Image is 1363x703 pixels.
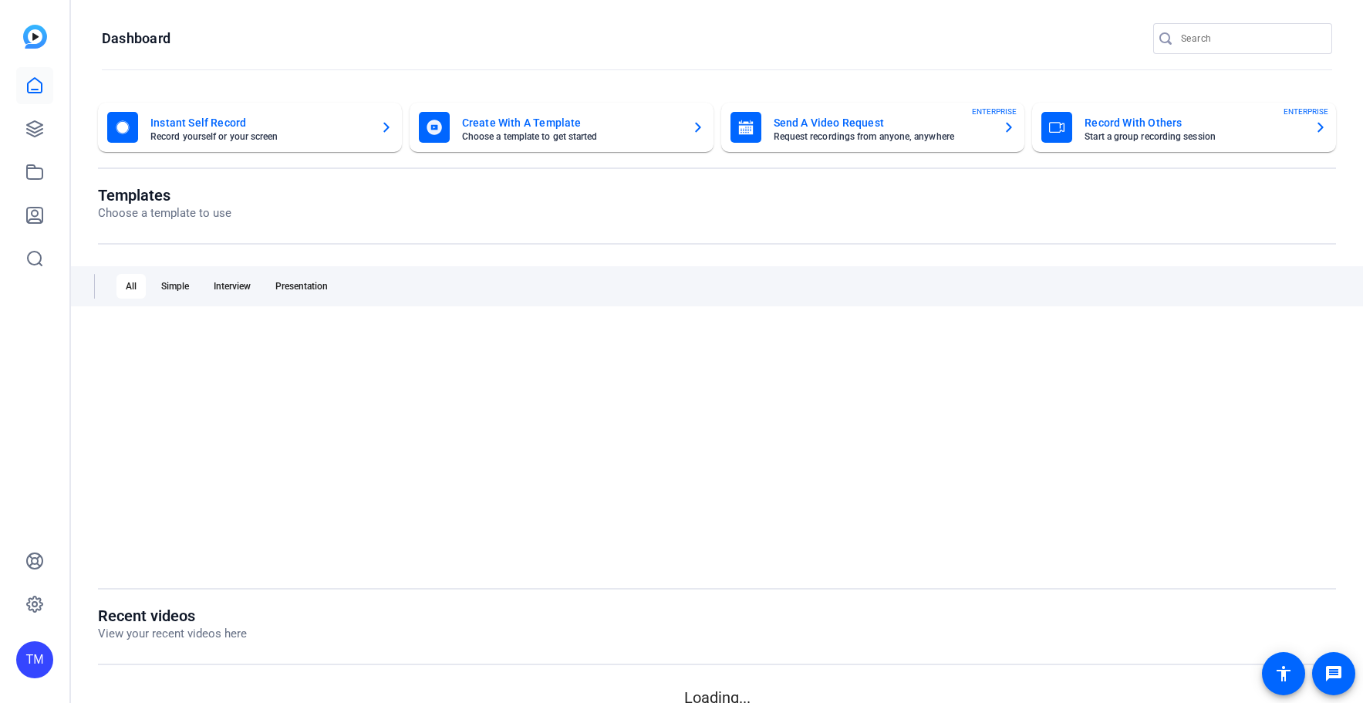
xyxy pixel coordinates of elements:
mat-card-subtitle: Request recordings from anyone, anywhere [774,132,991,141]
mat-card-subtitle: Start a group recording session [1085,132,1302,141]
div: Interview [204,274,260,299]
mat-icon: accessibility [1274,664,1293,683]
mat-card-subtitle: Choose a template to get started [462,132,680,141]
button: Record With OthersStart a group recording sessionENTERPRISE [1032,103,1336,152]
mat-card-subtitle: Record yourself or your screen [150,132,368,141]
mat-icon: message [1324,664,1343,683]
div: TM [16,641,53,678]
input: Search [1181,29,1320,48]
h1: Templates [98,186,231,204]
mat-card-title: Instant Self Record [150,113,368,132]
mat-card-title: Create With A Template [462,113,680,132]
div: Presentation [266,274,337,299]
img: blue-gradient.svg [23,25,47,49]
button: Send A Video RequestRequest recordings from anyone, anywhereENTERPRISE [721,103,1025,152]
p: View your recent videos here [98,625,247,643]
h1: Recent videos [98,607,247,625]
span: ENTERPRISE [1284,106,1328,117]
button: Instant Self RecordRecord yourself or your screen [98,103,402,152]
div: Simple [152,274,198,299]
mat-card-title: Send A Video Request [774,113,991,132]
button: Create With A TemplateChoose a template to get started [410,103,714,152]
div: All [116,274,146,299]
h1: Dashboard [102,29,170,48]
p: Choose a template to use [98,204,231,222]
mat-card-title: Record With Others [1085,113,1302,132]
span: ENTERPRISE [972,106,1017,117]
